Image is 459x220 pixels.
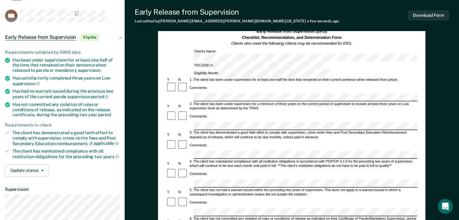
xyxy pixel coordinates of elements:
button: Update status [5,164,49,177]
span: period [98,112,111,117]
span: supervision [12,81,40,86]
div: N [177,190,189,195]
strong: Early Release from Supervision (ERS) [256,29,327,34]
div: Requirements validated by OIMS data [5,50,120,55]
span: supervision [78,68,101,73]
div: Y [166,104,177,108]
div: N [177,78,189,82]
div: Has not committed any violation of rules or conditions of release, as indicated on the release ce... [12,102,120,117]
div: N [177,104,189,108]
div: Has satisfactorily completed three years on Low [12,76,120,86]
button: Download Form [408,10,449,21]
div: The client has maintained compliance with all restitution obligations for the preceding two [12,149,120,159]
div: Y [166,190,177,195]
div: Has been under supervision for at least one half of the time that remained on their sentence when... [12,57,120,73]
div: Has had no warrant issued during the previous two years of the current parole supervision [12,89,120,99]
em: Clients who meet the following criteria may be recommended for ERS. [231,41,352,46]
div: 5. The client has not had a warrant issued within the preceding two years of supervision. This do... [189,188,418,197]
span: applicable [93,141,119,146]
div: 3. The client has demonstrated a good faith effort to comply with supervision, crime victim fees ... [189,131,418,140]
div: Comments: [189,114,208,119]
div: Requirements to check [5,122,120,128]
div: 4. The client has maintained compliance with all restitution obligations in accordance with PD/PO... [189,159,418,168]
div: Comments: [189,200,208,205]
div: Comments: [189,85,208,90]
div: 1. The client has been under supervision for at least one-half the time that remained on their cu... [189,78,418,82]
span: period [91,94,108,99]
div: Comments: [189,172,208,176]
dt: Supervision [5,187,120,192]
div: 2. The client has been under supervision for a minimum of three years on the current period of su... [189,102,418,111]
div: The client has demonstrated a good faith effort to comply with supervision, crime victim fees and... [12,130,120,146]
span: a few seconds ago [307,19,339,23]
div: Comments: [189,143,208,147]
span: years [103,154,119,159]
div: TDCJ/SID #: [193,62,328,70]
strong: Checklist, Recommendation, and Determination Form [242,35,342,39]
div: Open Intercom Messenger [438,199,453,214]
span: Early Release from Supervision [5,34,76,40]
div: Last edited by [PERSON_NAME][EMAIL_ADDRESS][PERSON_NAME][DOMAIN_NAME][US_STATE] [135,19,339,23]
div: Y [166,78,177,82]
span: Eligible [81,34,99,40]
div: Y [166,133,177,137]
div: N [177,162,189,166]
div: Early Release from Supervision [135,7,339,16]
div: Y [166,162,177,166]
div: N [177,133,189,137]
div: Eligibility Month: [193,70,333,77]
